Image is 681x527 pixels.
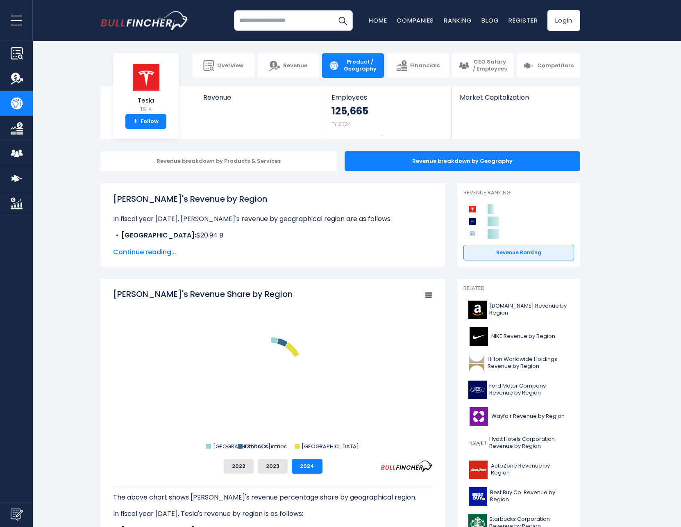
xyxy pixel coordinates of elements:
[331,94,443,101] span: Employees
[113,247,433,257] span: Continue reading...
[131,63,161,114] a: Tesla TSLA
[322,53,384,78] a: Product / Geography
[489,436,569,450] span: Hyatt Hotels Corporation Revenue by Region
[217,62,243,69] span: Overview
[113,493,433,502] p: The above chart shows [PERSON_NAME]'s revenue percentage share by geographical region.
[463,405,574,428] a: Wayfair Revenue by Region
[463,485,574,508] a: Best Buy Co. Revenue by Region
[444,16,472,25] a: Ranking
[369,16,387,25] a: Home
[113,240,433,250] li: $29.02 B
[101,151,336,171] div: Revenue breakdown by Products & Services
[491,333,555,340] span: NIKE Revenue by Region
[283,62,307,69] span: Revenue
[481,16,499,25] a: Blog
[195,86,323,115] a: Revenue
[121,240,177,250] b: Other Countries:
[193,53,254,78] a: Overview
[292,459,322,474] button: 2024
[132,97,160,104] span: Tesla
[113,230,433,240] li: $20.94 B
[463,299,574,321] a: [DOMAIN_NAME] Revenue by Region
[134,118,138,125] strong: +
[488,356,569,370] span: Hilton Worldwide Holdings Revenue by Region
[397,16,434,25] a: Companies
[517,53,580,78] a: Competitors
[113,288,433,452] svg: Tesla's Revenue Share by Region
[224,459,254,474] button: 2022
[302,443,359,450] text: [GEOGRAPHIC_DATA]
[452,53,514,78] a: CEO Salary / Employees
[323,86,451,139] a: Employees 125,665 FY 2024
[121,230,196,240] b: [GEOGRAPHIC_DATA]:
[468,204,477,214] img: Tesla competitors logo
[245,443,287,450] text: Other Countries
[468,229,477,239] img: General Motors Company competitors logo
[468,381,487,399] img: F logo
[213,443,270,450] text: [GEOGRAPHIC_DATA]
[468,327,489,346] img: NKE logo
[463,245,574,260] a: Revenue Ranking
[113,509,433,519] p: In fiscal year [DATE], Tesla's revenue by region is as follows:
[125,114,166,129] a: +Follow
[463,189,574,196] p: Revenue Ranking
[472,59,507,73] span: CEO Salary / Employees
[489,383,569,397] span: Ford Motor Company Revenue by Region
[489,303,569,317] span: [DOMAIN_NAME] Revenue by Region
[463,459,574,481] a: AutoZone Revenue by Region
[332,10,353,31] button: Search
[410,62,440,69] span: Financials
[468,407,489,426] img: W logo
[468,354,485,372] img: HLT logo
[463,352,574,374] a: Hilton Worldwide Holdings Revenue by Region
[113,214,433,224] p: In fiscal year [DATE], [PERSON_NAME]'s revenue by geographical region are as follows:
[460,94,571,101] span: Market Capitalization
[203,94,315,101] span: Revenue
[463,325,574,348] a: NIKE Revenue by Region
[331,121,351,128] small: FY 2024
[331,105,368,117] strong: 125,665
[547,10,580,31] a: Login
[101,11,189,30] a: Go to homepage
[345,151,580,171] div: Revenue breakdown by Geography
[508,16,538,25] a: Register
[132,106,160,113] small: TSLA
[468,461,488,479] img: AZO logo
[468,487,488,506] img: BBY logo
[258,459,288,474] button: 2023
[101,11,189,30] img: bullfincher logo
[463,379,574,401] a: Ford Motor Company Revenue by Region
[468,434,487,452] img: H logo
[343,59,377,73] span: Product / Geography
[468,217,477,226] img: Ford Motor Company competitors logo
[468,301,487,319] img: AMZN logo
[463,432,574,454] a: Hyatt Hotels Corporation Revenue by Region
[490,489,569,503] span: Best Buy Co. Revenue by Region
[463,285,574,292] p: Related
[113,193,433,205] h1: [PERSON_NAME]'s Revenue by Region
[491,463,569,477] span: AutoZone Revenue by Region
[387,53,449,78] a: Financials
[257,53,319,78] a: Revenue
[452,86,579,115] a: Market Capitalization
[537,62,574,69] span: Competitors
[113,288,293,300] tspan: [PERSON_NAME]'s Revenue Share by Region
[491,413,565,420] span: Wayfair Revenue by Region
